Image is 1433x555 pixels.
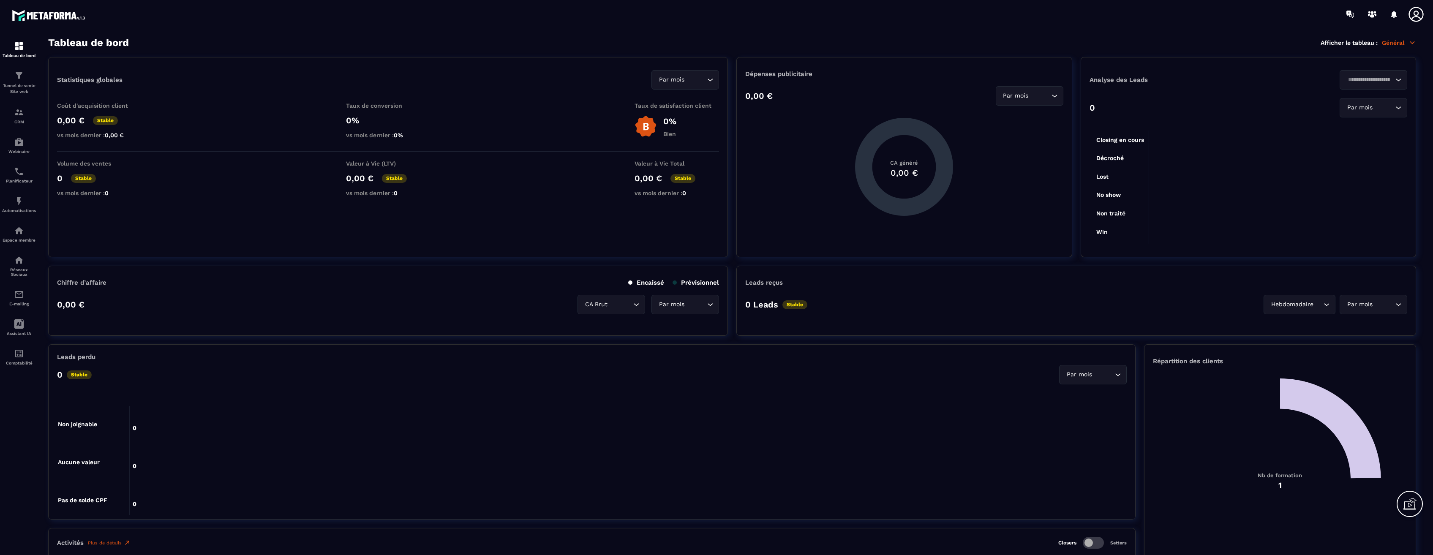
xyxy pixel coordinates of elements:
[1090,76,1248,84] p: Analyse des Leads
[346,190,430,196] p: vs mois dernier :
[670,174,695,183] p: Stable
[2,313,36,342] a: Assistant IA
[782,300,807,309] p: Stable
[2,208,36,213] p: Automatisations
[651,70,719,90] div: Search for option
[1345,75,1393,84] input: Search for option
[57,539,84,547] p: Activités
[14,255,24,265] img: social-network
[14,289,24,299] img: email
[58,421,97,428] tspan: Non joignable
[14,107,24,117] img: formation
[14,348,24,359] img: accountant
[57,115,84,125] p: 0,00 €
[1059,365,1127,384] div: Search for option
[105,190,109,196] span: 0
[1096,136,1144,144] tspan: Closing en cours
[346,173,373,183] p: 0,00 €
[1096,210,1125,217] tspan: Non traité
[1382,39,1416,46] p: Général
[628,279,664,286] p: Encaissé
[1340,70,1407,90] div: Search for option
[635,160,719,167] p: Valeur à Vie Total
[57,102,142,109] p: Coût d'acquisition client
[651,295,719,314] div: Search for option
[2,361,36,365] p: Comptabilité
[14,226,24,236] img: automations
[394,190,398,196] span: 0
[1374,300,1393,309] input: Search for option
[635,115,657,138] img: b-badge-o.b3b20ee6.svg
[663,116,676,126] p: 0%
[57,160,142,167] p: Volume des ventes
[57,370,63,380] p: 0
[657,300,686,309] span: Par mois
[673,279,719,286] p: Prévisionnel
[1340,295,1407,314] div: Search for option
[382,174,407,183] p: Stable
[578,295,645,314] div: Search for option
[1315,300,1321,309] input: Search for option
[686,75,705,84] input: Search for option
[57,299,84,310] p: 0,00 €
[1090,103,1095,113] p: 0
[1345,103,1374,112] span: Par mois
[1096,229,1108,235] tspan: Win
[14,71,24,81] img: formation
[2,283,36,313] a: emailemailE-mailing
[124,539,131,546] img: narrow-up-right-o.6b7c60e2.svg
[2,35,36,64] a: formationformationTableau de bord
[1065,370,1094,379] span: Par mois
[2,190,36,219] a: automationsautomationsAutomatisations
[1030,91,1049,101] input: Search for option
[2,302,36,306] p: E-mailing
[57,76,123,84] p: Statistiques globales
[105,132,124,139] span: 0,00 €
[14,137,24,147] img: automations
[14,41,24,51] img: formation
[663,131,676,137] p: Bien
[2,219,36,249] a: automationsautomationsEspace membre
[58,459,100,465] tspan: Aucune valeur
[57,132,142,139] p: vs mois dernier :
[1264,295,1335,314] div: Search for option
[745,91,773,101] p: 0,00 €
[394,132,403,139] span: 0%
[1058,540,1076,546] p: Closers
[2,238,36,242] p: Espace membre
[1094,370,1113,379] input: Search for option
[1096,155,1124,161] tspan: Décroché
[2,83,36,95] p: Tunnel de vente Site web
[2,342,36,372] a: accountantaccountantComptabilité
[682,190,686,196] span: 0
[745,279,783,286] p: Leads reçus
[2,267,36,277] p: Réseaux Sociaux
[1340,98,1407,117] div: Search for option
[12,8,88,23] img: logo
[2,331,36,336] p: Assistant IA
[745,70,1063,78] p: Dépenses publicitaire
[635,102,719,109] p: Taux de satisfaction client
[2,120,36,124] p: CRM
[609,300,631,309] input: Search for option
[346,115,430,125] p: 0%
[58,497,107,503] tspan: Pas de solde CPF
[745,299,778,310] p: 0 Leads
[1321,39,1378,46] p: Afficher le tableau :
[657,75,686,84] span: Par mois
[57,190,142,196] p: vs mois dernier :
[1001,91,1030,101] span: Par mois
[67,370,92,379] p: Stable
[1110,540,1127,546] p: Setters
[346,102,430,109] p: Taux de conversion
[635,173,662,183] p: 0,00 €
[71,174,96,183] p: Stable
[14,166,24,177] img: scheduler
[88,539,131,546] a: Plus de détails
[2,179,36,183] p: Planificateur
[1096,191,1121,198] tspan: No show
[2,131,36,160] a: automationsautomationsWebinaire
[2,64,36,101] a: formationformationTunnel de vente Site web
[2,53,36,58] p: Tableau de bord
[2,149,36,154] p: Webinaire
